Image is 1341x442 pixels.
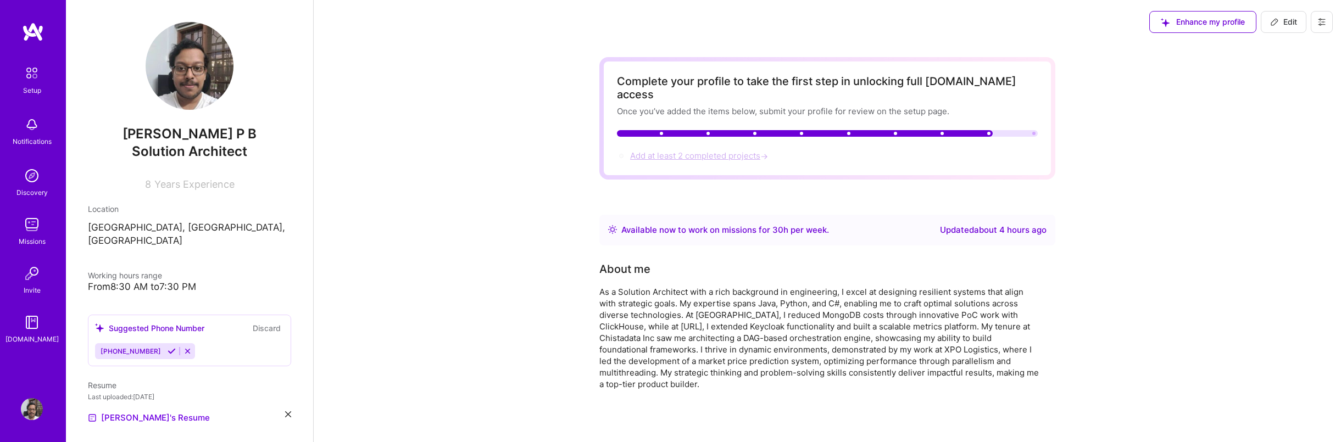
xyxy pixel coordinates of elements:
[168,347,176,355] i: Accept
[21,214,43,236] img: teamwork
[183,347,192,355] i: Reject
[132,143,247,159] span: Solution Architect
[101,347,161,355] span: [PHONE_NUMBER]
[154,178,235,190] span: Years Experience
[16,187,48,198] div: Discovery
[21,165,43,187] img: discovery
[630,150,770,161] span: Add at least 2 completed projects
[88,411,210,424] a: [PERSON_NAME]'s Resume
[617,75,1038,101] div: Complete your profile to take the first step in unlocking full [DOMAIN_NAME] access
[772,225,783,235] span: 30
[88,126,291,142] span: [PERSON_NAME] P B
[21,311,43,333] img: guide book
[95,322,204,334] div: Suggested Phone Number
[1261,11,1306,33] button: Edit
[21,398,43,420] img: User Avatar
[88,271,162,280] span: Working hours range
[88,221,291,248] p: [GEOGRAPHIC_DATA], [GEOGRAPHIC_DATA], [GEOGRAPHIC_DATA]
[599,286,1039,390] div: As a Solution Architect with a rich background in engineering, I excel at designing resilient sys...
[88,203,291,215] div: Location
[88,381,116,390] span: Resume
[146,22,233,110] img: User Avatar
[621,223,829,237] div: Available now to work on missions for h per week .
[88,413,97,422] img: Resume
[18,398,46,420] a: User Avatar
[20,61,43,85] img: setup
[13,136,52,147] div: Notifications
[24,284,41,296] div: Invite
[21,262,43,284] img: Invite
[88,391,291,402] div: Last uploaded: [DATE]
[940,223,1047,237] div: Updated about 4 hours ago
[249,322,284,334] button: Discard
[599,261,650,277] div: About me
[22,22,44,42] img: logo
[285,411,291,417] i: icon Close
[760,150,768,162] span: →
[23,85,41,96] div: Setup
[88,281,291,293] div: From 8:30 AM to 7:30 PM
[1270,16,1297,27] span: Edit
[21,114,43,136] img: bell
[19,236,46,247] div: Missions
[608,225,617,234] img: Availability
[5,333,59,345] div: [DOMAIN_NAME]
[145,178,151,190] span: 8
[95,323,104,333] i: icon SuggestedTeams
[617,105,1038,117] div: Once you’ve added the items below, submit your profile for review on the setup page.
